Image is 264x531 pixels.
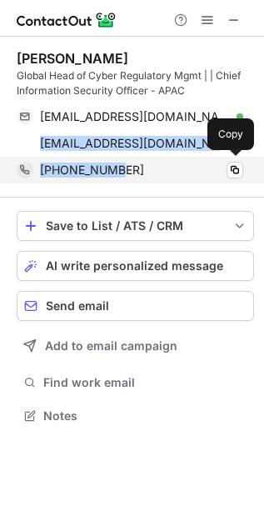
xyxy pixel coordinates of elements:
div: Save to List / ATS / CRM [46,219,225,233]
button: AI write personalized message [17,251,254,281]
img: ContactOut v5.3.10 [17,10,117,30]
button: Find work email [17,371,254,394]
span: Notes [43,408,247,423]
div: Global Head of Cyber Regulatory Mgmt | | Chief Information Security Officer - APAC [17,68,254,98]
button: Notes [17,404,254,428]
span: Send email [46,299,109,313]
span: Find work email [43,375,247,390]
span: [EMAIL_ADDRESS][DOMAIN_NAME] [40,136,231,151]
span: [PHONE_NUMBER] [40,163,144,178]
span: AI write personalized message [46,259,223,273]
button: save-profile-one-click [17,211,254,241]
button: Send email [17,291,254,321]
div: [PERSON_NAME] [17,50,128,67]
button: Add to email campaign [17,331,254,361]
span: Add to email campaign [45,339,177,353]
span: [EMAIL_ADDRESS][DOMAIN_NAME] [40,109,231,124]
